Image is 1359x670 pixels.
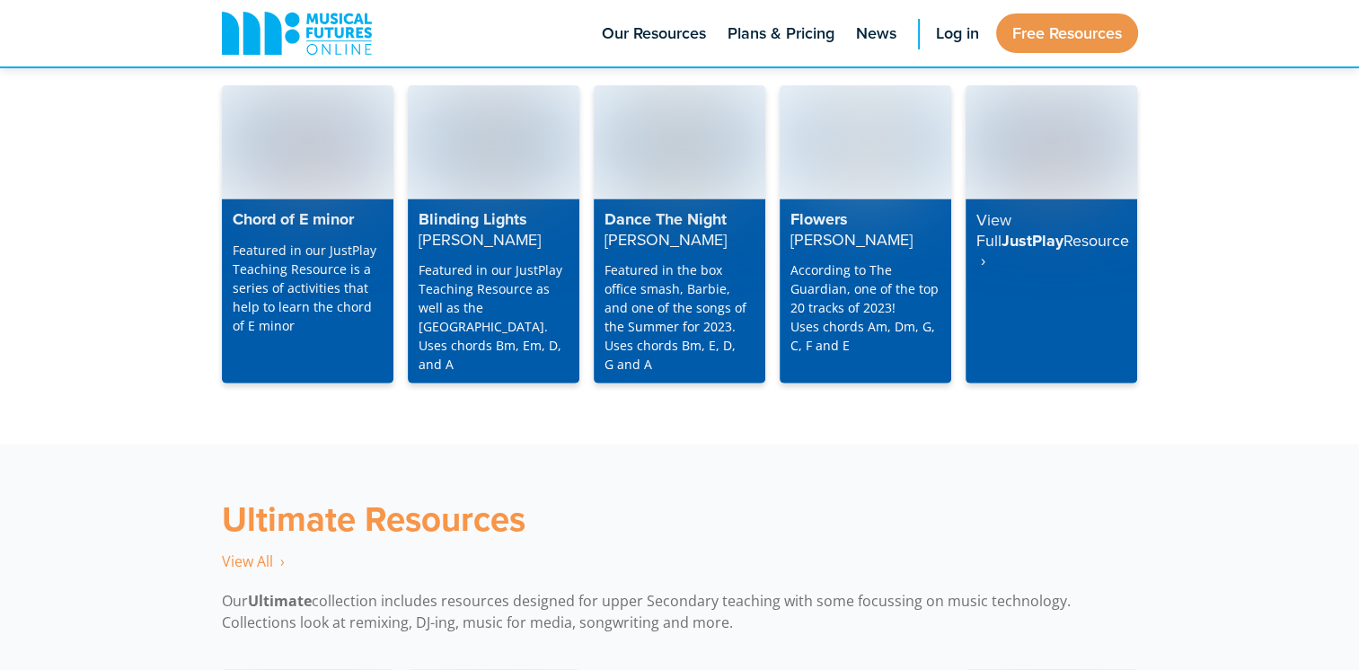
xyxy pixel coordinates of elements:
h4: Dance The Night [604,210,755,250]
a: Chord of E minor Featured in our JustPlay Teaching Resource is a series of activities that help t... [222,85,393,383]
p: Featured in our JustPlay Teaching Resource is a series of activities that help to learn the chord... [233,241,383,335]
strong: [PERSON_NAME] [419,228,541,251]
a: Flowers[PERSON_NAME] According to The Guardian, one of the top 20 tracks of 2023!Uses chords Am, ... [780,85,951,383]
strong: Ultimate Resources [222,494,525,543]
p: Our collection includes resources designed for upper Secondary teaching with some focussing on mu... [222,590,1138,633]
a: View FullJustPlayResource ‎ › [966,85,1137,383]
h4: JustPlay [976,210,1126,271]
span: Our Resources [602,22,706,46]
span: View All ‎ › [222,551,285,571]
p: Featured in the box office smash, Barbie, and one of the songs of the Summer for 2023. Uses chord... [604,260,755,374]
h4: Chord of E minor [233,210,383,230]
p: According to The Guardian, one of the top 20 tracks of 2023! Uses chords Am, Dm, G, C, F and E [790,260,940,355]
a: Blinding Lights[PERSON_NAME] Featured in our JustPlay Teaching Resource as well as the [GEOGRAPHI... [408,85,579,383]
h4: Flowers [790,210,940,250]
strong: Ultimate [248,591,312,611]
strong: [PERSON_NAME] [790,228,913,251]
strong: View Full [976,208,1011,251]
h4: Blinding Lights [419,210,569,250]
strong: [PERSON_NAME] [604,228,727,251]
span: Log in [936,22,979,46]
span: News [856,22,896,46]
strong: Resource ‎ › [976,229,1129,272]
a: Dance The Night[PERSON_NAME] Featured in the box office smash, Barbie, and one of the songs of th... [594,85,765,383]
span: Plans & Pricing [728,22,834,46]
a: View All ‎ › [222,551,285,572]
p: Featured in our JustPlay Teaching Resource as well as the [GEOGRAPHIC_DATA]. Uses chords Bm, Em, ... [419,260,569,374]
a: Free Resources [996,13,1138,53]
